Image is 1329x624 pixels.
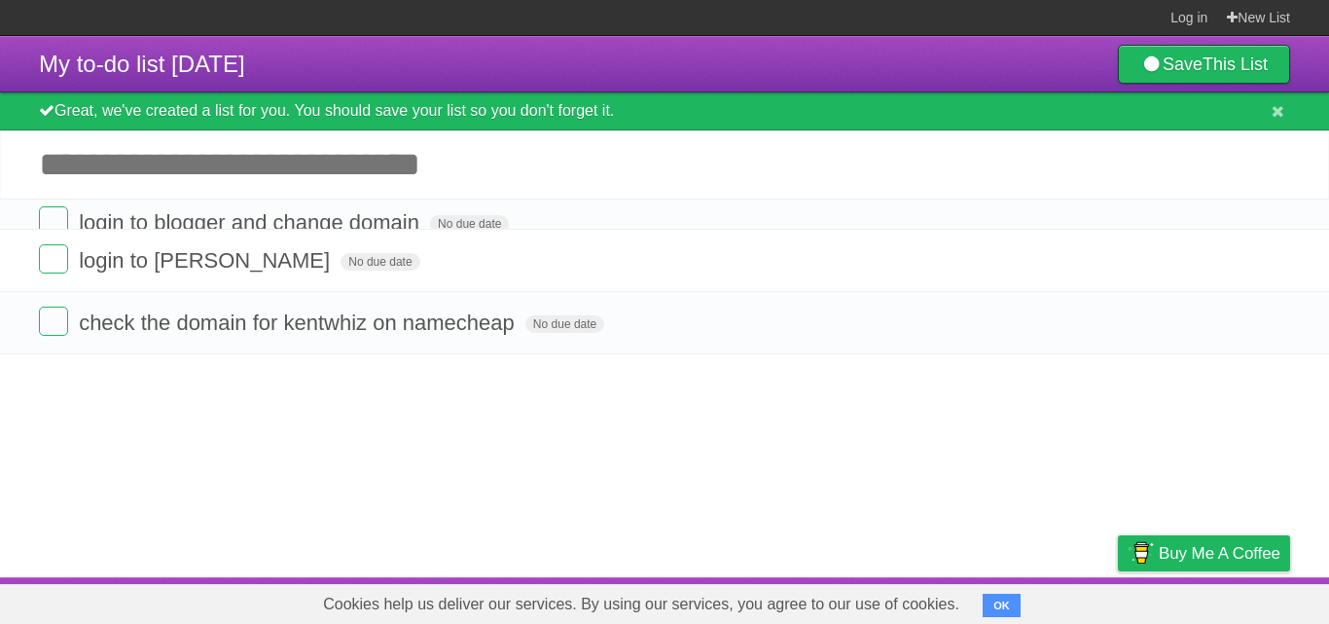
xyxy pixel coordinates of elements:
[39,206,68,236] label: Done
[1128,536,1154,569] img: Buy me a coffee
[79,248,335,273] span: login to [PERSON_NAME]
[1159,536,1280,570] span: Buy me a coffee
[304,585,979,624] span: Cookies help us deliver our services. By using our services, you agree to our use of cookies.
[1203,55,1268,74] b: This List
[1118,535,1290,571] a: Buy me a coffee
[1093,582,1143,619] a: Privacy
[1026,582,1069,619] a: Terms
[341,253,419,271] span: No due date
[79,311,520,335] span: check the domain for kentwhiz on namecheap
[525,315,604,333] span: No due date
[983,594,1021,617] button: OK
[39,244,68,274] label: Done
[430,215,509,233] span: No due date
[859,582,900,619] a: About
[79,210,424,235] span: login to blogger and change domain
[1167,582,1290,619] a: Suggest a feature
[1118,45,1290,84] a: SaveThis List
[39,307,68,336] label: Done
[39,51,245,77] span: My to-do list [DATE]
[923,582,1002,619] a: Developers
